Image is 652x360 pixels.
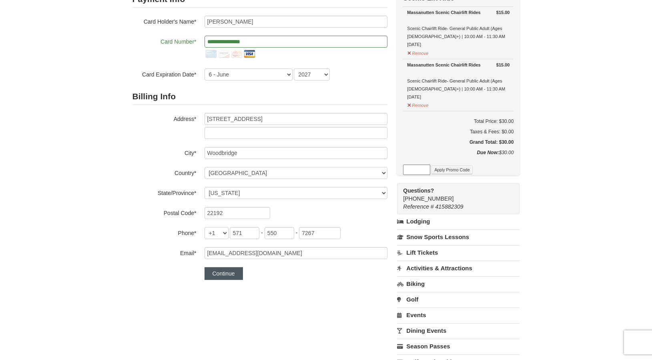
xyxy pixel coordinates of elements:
[205,267,243,280] button: Continue
[243,48,256,60] img: visa.png
[132,147,197,157] label: City*
[205,147,387,159] input: City
[132,113,197,123] label: Address*
[132,36,197,46] label: Card Number*
[403,203,433,210] span: Reference #
[230,48,243,60] img: mastercard.png
[397,292,520,307] a: Golf
[403,138,514,146] h5: Grand Total: $30.00
[299,227,341,239] input: xxxx
[407,8,510,16] div: Massanutten Scenic Chairlift Rides
[403,128,514,136] div: Taxes & Fees: $0.00
[217,48,230,60] img: discover.png
[407,61,510,69] div: Massanutten Scenic Chairlift Rides
[431,165,472,174] button: Apply Promo Code
[397,276,520,291] a: Biking
[477,150,499,155] strong: Due Now:
[132,16,197,26] label: Card Holder's Name*
[407,99,429,109] button: Remove
[132,167,197,177] label: Country*
[205,48,217,60] img: amex.png
[230,227,259,239] input: xxx
[132,247,197,257] label: Email*
[403,149,514,165] div: $30.00
[407,61,510,101] div: Scenic Chairlift Ride- General Public Adult (Ages [DEMOGRAPHIC_DATA]+) | 10:00 AM - 11:30 AM [DATE]
[496,8,510,16] strong: $15.00
[397,245,520,260] a: Lift Tickets
[205,113,387,125] input: Billing Info
[435,203,463,210] span: 415882309
[132,68,197,78] label: Card Expiration Date*
[205,247,387,259] input: Email
[496,61,510,69] strong: $15.00
[397,261,520,276] a: Activities & Attractions
[397,308,520,322] a: Events
[205,207,270,219] input: Postal Code
[296,229,298,236] span: -
[407,8,510,48] div: Scenic Chairlift Ride- General Public Adult (Ages [DEMOGRAPHIC_DATA]+) | 10:00 AM - 11:30 AM [DATE]
[397,214,520,229] a: Lodging
[132,227,197,237] label: Phone*
[132,88,387,105] h2: Billing Info
[132,187,197,197] label: State/Province*
[397,339,520,354] a: Season Passes
[132,207,197,217] label: Postal Code*
[397,323,520,338] a: Dining Events
[403,117,514,125] h6: Total Price: $30.00
[403,187,505,202] span: [PHONE_NUMBER]
[261,229,263,236] span: -
[403,187,434,194] strong: Questions?
[205,16,387,28] input: Card Holder Name
[407,47,429,57] button: Remove
[265,227,294,239] input: xxx
[397,229,520,244] a: Snow Sports Lessons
